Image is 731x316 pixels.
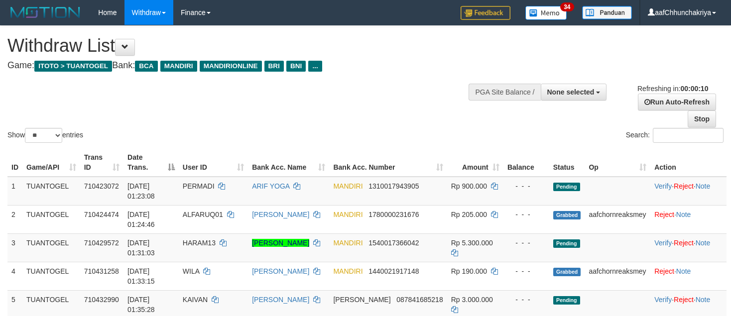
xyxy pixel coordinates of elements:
[525,6,567,20] img: Button%20Memo.svg
[553,296,580,305] span: Pending
[585,262,650,290] td: aafchornreaksmey
[333,296,390,304] span: [PERSON_NAME]
[650,148,727,177] th: Action
[654,211,674,218] a: Reject
[264,61,284,72] span: BRI
[396,296,443,304] span: Copy 087841685218 to clipboard
[183,239,216,247] span: HARAM13
[84,211,119,218] span: 710424474
[696,182,711,190] a: Note
[22,262,80,290] td: TUANTOGEL
[654,239,672,247] a: Verify
[650,262,727,290] td: ·
[252,296,309,304] a: [PERSON_NAME]
[333,211,363,218] span: MANDIRI
[503,148,549,177] th: Balance
[696,239,711,247] a: Note
[676,267,691,275] a: Note
[286,61,306,72] span: BNI
[183,296,208,304] span: KAIVAN
[7,128,83,143] label: Show entries
[560,2,574,11] span: 34
[680,85,708,93] strong: 00:00:10
[507,295,545,305] div: - - -
[541,84,607,101] button: None selected
[160,61,197,72] span: MANDIRI
[507,266,545,276] div: - - -
[650,233,727,262] td: · ·
[7,36,478,56] h1: Withdraw List
[179,148,248,177] th: User ID: activate to sort column ascending
[22,177,80,206] td: TUANTOGEL
[7,262,22,290] td: 4
[585,148,650,177] th: Op: activate to sort column ascending
[582,6,632,19] img: panduan.png
[507,210,545,219] div: - - -
[333,182,363,190] span: MANDIRI
[451,296,493,304] span: Rp 3.000.000
[333,267,363,275] span: MANDIRI
[696,296,711,304] a: Note
[447,148,503,177] th: Amount: activate to sort column ascending
[688,110,716,127] a: Stop
[34,61,112,72] span: ITOTO > TUANTOGEL
[674,182,694,190] a: Reject
[650,177,727,206] td: · ·
[368,211,419,218] span: Copy 1780000231676 to clipboard
[676,211,691,218] a: Note
[549,148,585,177] th: Status
[84,267,119,275] span: 710431258
[553,211,581,219] span: Grabbed
[200,61,262,72] span: MANDIRIONLINE
[585,205,650,233] td: aafchornreaksmey
[507,238,545,248] div: - - -
[123,148,179,177] th: Date Trans.: activate to sort column descending
[626,128,724,143] label: Search:
[451,267,487,275] span: Rp 190.000
[674,296,694,304] a: Reject
[183,182,215,190] span: PERMADI
[451,239,493,247] span: Rp 5.300.000
[25,128,62,143] select: Showentries
[308,61,322,72] span: ...
[553,268,581,276] span: Grabbed
[653,128,724,143] input: Search:
[127,296,155,314] span: [DATE] 01:35:28
[637,85,708,93] span: Refreshing in:
[135,61,157,72] span: BCA
[638,94,716,110] a: Run Auto-Refresh
[183,267,199,275] span: WILA
[252,211,309,218] a: [PERSON_NAME]
[7,205,22,233] td: 2
[84,296,119,304] span: 710432990
[654,182,672,190] a: Verify
[461,6,510,20] img: Feedback.jpg
[7,61,478,71] h4: Game: Bank:
[127,211,155,228] span: [DATE] 01:24:46
[22,148,80,177] th: Game/API: activate to sort column ascending
[333,239,363,247] span: MANDIRI
[650,205,727,233] td: ·
[84,239,119,247] span: 710429572
[84,182,119,190] span: 710423072
[547,88,595,96] span: None selected
[127,182,155,200] span: [DATE] 01:23:08
[127,239,155,257] span: [DATE] 01:31:03
[252,267,309,275] a: [PERSON_NAME]
[252,239,309,247] a: [PERSON_NAME]
[7,148,22,177] th: ID
[248,148,329,177] th: Bank Acc. Name: activate to sort column ascending
[451,211,487,218] span: Rp 205.000
[654,267,674,275] a: Reject
[252,182,289,190] a: ARIF YOGA
[368,239,419,247] span: Copy 1540017366042 to clipboard
[329,148,447,177] th: Bank Acc. Number: activate to sort column ascending
[553,183,580,191] span: Pending
[7,177,22,206] td: 1
[22,205,80,233] td: TUANTOGEL
[507,181,545,191] div: - - -
[7,233,22,262] td: 3
[127,267,155,285] span: [DATE] 01:33:15
[368,182,419,190] span: Copy 1310017943905 to clipboard
[7,5,83,20] img: MOTION_logo.png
